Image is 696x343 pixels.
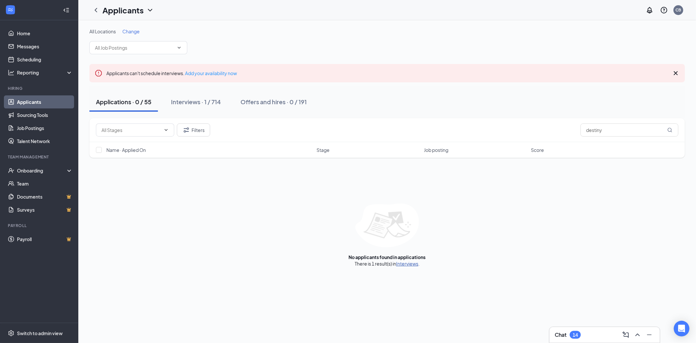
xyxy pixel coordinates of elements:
[17,27,73,40] a: Home
[106,147,146,153] span: Name · Applied On
[660,6,668,14] svg: QuestionInfo
[17,233,73,246] a: PayrollCrown
[240,98,307,106] div: Offers and hires · 0 / 191
[8,154,71,160] div: Team Management
[646,6,654,14] svg: Notifications
[317,147,330,153] span: Stage
[17,122,73,135] a: Job Postings
[95,44,174,51] input: All Job Postings
[122,28,140,34] span: Change
[355,204,419,247] img: empty-state
[7,7,14,13] svg: WorkstreamLogo
[573,332,578,338] div: 14
[17,203,73,216] a: SurveysCrown
[621,330,631,340] button: ComposeMessage
[8,167,14,174] svg: UserCheck
[8,69,14,76] svg: Analysis
[17,95,73,108] a: Applicants
[171,98,221,106] div: Interviews · 1 / 714
[146,6,154,14] svg: ChevronDown
[17,108,73,122] a: Sourcing Tools
[8,223,71,228] div: Payroll
[17,330,63,336] div: Switch to admin view
[531,147,544,153] span: Score
[89,28,116,34] span: All Locations
[163,127,169,133] svg: ChevronDown
[580,123,678,137] input: Search in applications
[622,331,630,339] svg: ComposeMessage
[95,69,102,77] svg: Error
[667,127,673,133] svg: MagnifyingGlass
[8,86,71,91] div: Hiring
[632,330,643,340] button: ChevronUp
[102,5,144,16] h1: Applicants
[644,330,655,340] button: Minimize
[555,331,566,338] h3: Chat
[177,45,182,50] svg: ChevronDown
[17,40,73,53] a: Messages
[396,261,418,267] a: Interviews
[177,123,210,137] button: Filter Filters
[17,53,73,66] a: Scheduling
[17,190,73,203] a: DocumentsCrown
[17,69,73,76] div: Reporting
[634,331,642,339] svg: ChevronUp
[674,321,689,336] div: Open Intercom Messenger
[424,147,448,153] span: Job posting
[355,260,420,267] div: There is 1 result(s) in .
[672,69,680,77] svg: Cross
[63,7,70,13] svg: Collapse
[349,254,426,260] div: No applicants found in applications
[101,126,161,134] input: All Stages
[92,6,100,14] svg: ChevronLeft
[645,331,653,339] svg: Minimize
[17,135,73,148] a: Talent Network
[17,177,73,190] a: Team
[8,330,14,336] svg: Settings
[676,7,681,13] div: CB
[185,70,237,76] a: Add your availability now
[182,126,190,134] svg: Filter
[106,70,237,76] span: Applicants can't schedule interviews.
[96,98,151,106] div: Applications · 0 / 55
[17,167,67,174] div: Onboarding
